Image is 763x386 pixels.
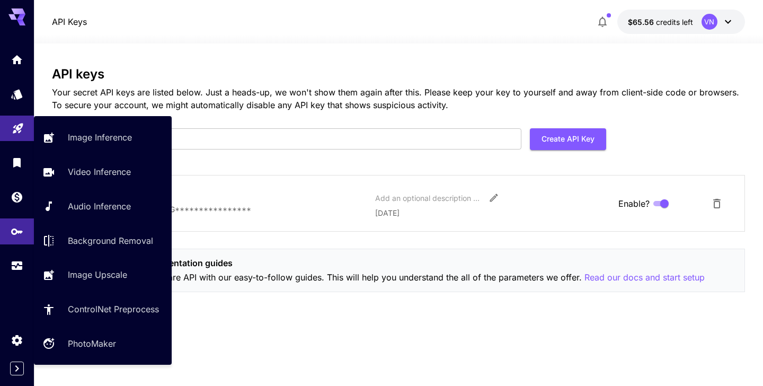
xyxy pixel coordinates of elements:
button: Expand sidebar [10,362,24,375]
a: PhotoMaker [34,331,172,357]
p: Check out our implementation guides [80,257,705,269]
button: Create API Key [530,128,606,150]
p: [DATE] [375,207,610,218]
p: Get to know the Runware API with our easy-to-follow guides. This will help you understand the all... [80,271,705,284]
p: API Keys [52,15,87,28]
span: Enable? [618,197,650,210]
button: $65.5616 [617,10,745,34]
p: Image Inference [68,131,132,144]
div: API Keys [11,225,23,238]
p: Your secret API keys are listed below. Just a heads-up, we won't show them again after this. Plea... [52,86,744,111]
button: Delete API Key [706,193,727,214]
div: Library [11,156,23,169]
div: Wallet [11,190,23,204]
div: Models [11,84,23,98]
div: Add an optional description or comment [375,192,481,204]
p: ControlNet Preprocess [68,303,159,315]
nav: breadcrumb [52,15,87,28]
a: Background Removal [34,227,172,253]
span: credits left [656,17,693,27]
button: Edit [484,188,503,207]
p: Image Upscale [68,268,127,281]
p: Read our docs and start setup [584,271,705,284]
div: VN [702,14,717,30]
p: PhotoMaker [68,337,116,350]
a: ControlNet Preprocess [34,296,172,322]
a: Image Upscale [34,262,172,288]
a: Video Inference [34,159,172,185]
p: Video Inference [68,165,131,178]
div: Settings [11,334,23,347]
div: $65.5616 [628,16,693,28]
h3: API keys [52,67,744,82]
div: Home [11,53,23,66]
p: Background Removal [68,234,153,247]
div: Usage [11,259,23,273]
span: $65.56 [628,17,656,27]
p: Audio Inference [68,200,131,213]
div: Playground [12,119,24,132]
a: Image Inference [34,125,172,151]
a: Audio Inference [34,194,172,220]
